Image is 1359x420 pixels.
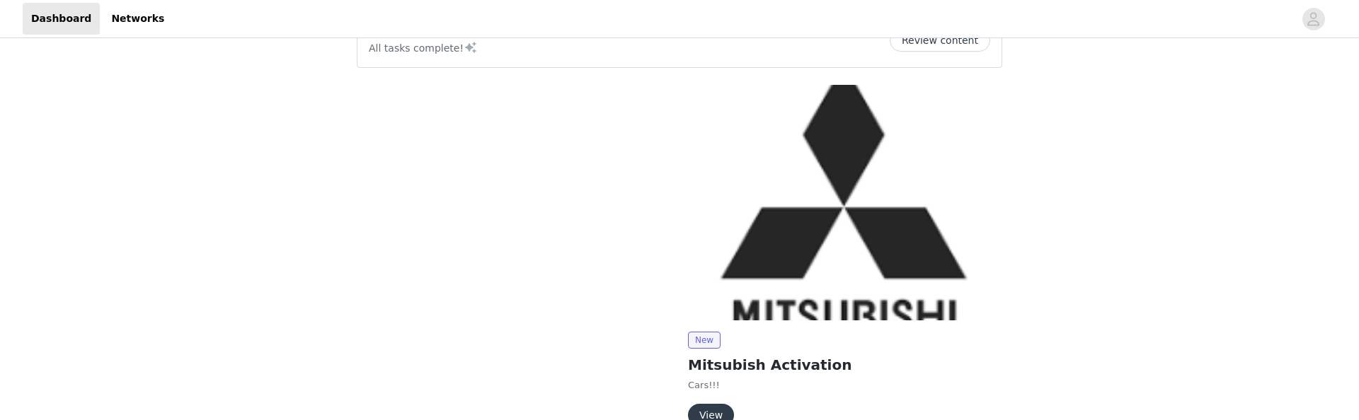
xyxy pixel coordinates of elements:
span: New [688,332,721,349]
button: Review content [890,29,990,52]
p: Cars!!! [688,378,1002,392]
h2: Mitsubish Activation [688,354,1002,375]
a: Networks [103,3,173,35]
img: Mitsubish motors TEST [688,85,1002,320]
a: Dashboard [23,3,100,35]
div: avatar [1307,8,1320,30]
p: All tasks complete! [369,39,478,56]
